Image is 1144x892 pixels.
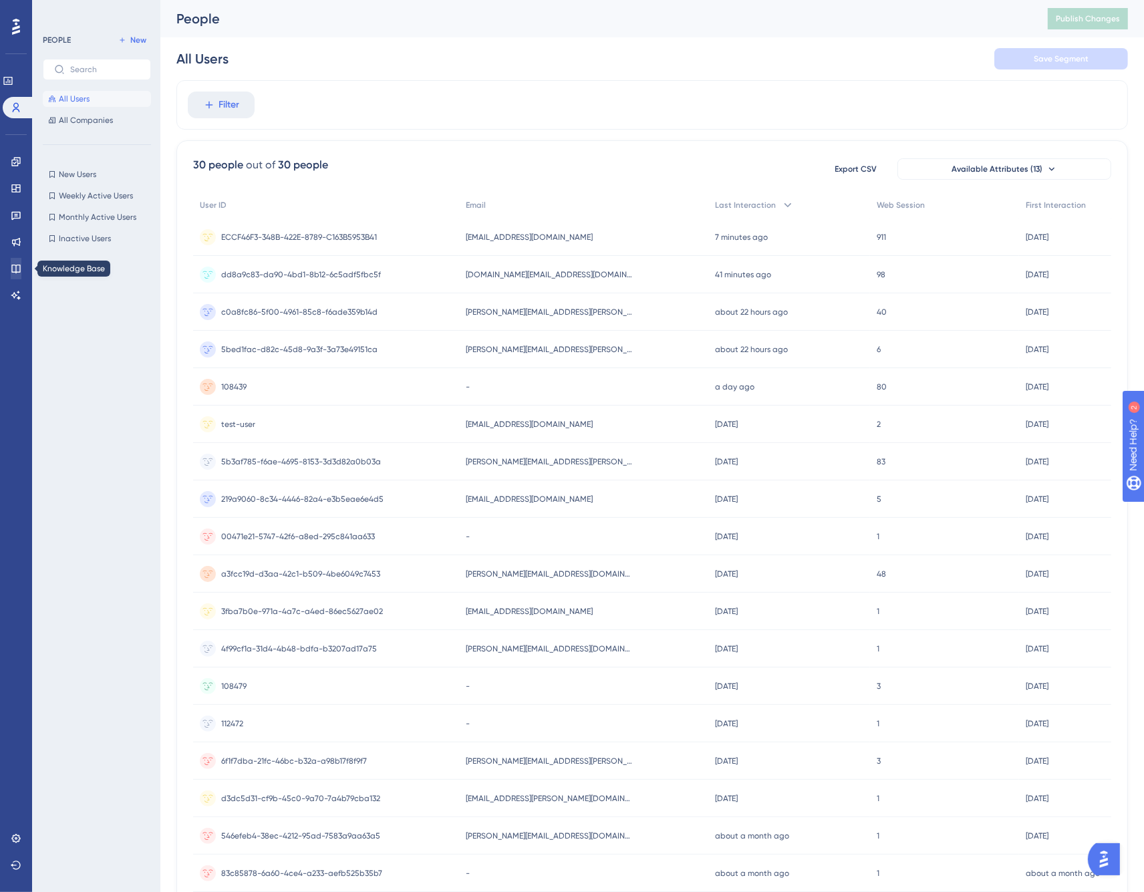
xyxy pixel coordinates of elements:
[877,643,879,654] span: 1
[877,200,925,210] span: Web Session
[1026,607,1048,616] time: [DATE]
[835,164,877,174] span: Export CSV
[715,569,738,579] time: [DATE]
[221,456,381,467] span: 5b3af785-f6ae-4695-8153-3d3d82a0b03a
[1026,532,1048,541] time: [DATE]
[221,793,380,804] span: d3dc5d31-cf9b-45c0-9a70-7a4b79cba132
[466,200,486,210] span: Email
[466,456,633,467] span: [PERSON_NAME][EMAIL_ADDRESS][PERSON_NAME][DOMAIN_NAME]
[1048,8,1128,29] button: Publish Changes
[219,97,240,113] span: Filter
[715,644,738,653] time: [DATE]
[221,269,381,280] span: dd8a9c83-da90-4bd1-8b12-6c5adf5fbc5f
[59,115,113,126] span: All Companies
[715,756,738,766] time: [DATE]
[59,190,133,201] span: Weekly Active Users
[715,719,738,728] time: [DATE]
[715,532,738,541] time: [DATE]
[43,91,151,107] button: All Users
[1026,869,1100,878] time: about a month ago
[221,756,367,766] span: 6f1f7dba-21fc-46bc-b32a-a98b17f8f9f7
[43,209,151,225] button: Monthly Active Users
[1026,644,1048,653] time: [DATE]
[130,35,146,45] span: New
[1026,307,1048,317] time: [DATE]
[1026,345,1048,354] time: [DATE]
[877,868,879,879] span: 1
[278,157,328,173] div: 30 people
[466,531,470,542] span: -
[877,756,881,766] span: 3
[466,419,593,430] span: [EMAIL_ADDRESS][DOMAIN_NAME]
[877,419,881,430] span: 2
[877,382,887,392] span: 80
[1026,756,1048,766] time: [DATE]
[176,49,229,68] div: All Users
[715,345,788,354] time: about 22 hours ago
[897,158,1111,180] button: Available Attributes (13)
[466,718,470,729] span: -
[1026,457,1048,466] time: [DATE]
[715,382,754,392] time: a day ago
[43,166,151,182] button: New Users
[200,200,227,210] span: User ID
[221,681,247,692] span: 108479
[43,112,151,128] button: All Companies
[1026,794,1048,803] time: [DATE]
[466,344,633,355] span: [PERSON_NAME][EMAIL_ADDRESS][PERSON_NAME][DOMAIN_NAME]
[193,157,243,173] div: 30 people
[1026,682,1048,691] time: [DATE]
[59,233,111,244] span: Inactive Users
[715,831,789,841] time: about a month ago
[92,7,96,17] div: 2
[246,157,275,173] div: out of
[221,569,380,579] span: a3fcc19d-d3aa-42c1-b509-4be6049c7453
[466,831,633,841] span: [PERSON_NAME][EMAIL_ADDRESS][DOMAIN_NAME]
[59,169,96,180] span: New Users
[221,494,384,504] span: 219a9060-8c34-4446-82a4-e3b5eae6e4d5
[715,494,738,504] time: [DATE]
[877,456,885,467] span: 83
[1026,494,1048,504] time: [DATE]
[43,35,71,45] div: PEOPLE
[43,231,151,247] button: Inactive Users
[43,188,151,204] button: Weekly Active Users
[877,531,879,542] span: 1
[31,3,84,19] span: Need Help?
[1034,53,1089,64] span: Save Segment
[114,32,151,48] button: New
[1026,569,1048,579] time: [DATE]
[466,756,633,766] span: [PERSON_NAME][EMAIL_ADDRESS][PERSON_NAME][DOMAIN_NAME]
[221,718,243,729] span: 112472
[877,232,886,243] span: 911
[221,344,378,355] span: 5bed1fac-d82c-45d8-9a3f-3a73e49151ca
[715,233,768,242] time: 7 minutes ago
[1026,420,1048,429] time: [DATE]
[877,831,879,841] span: 1
[952,164,1042,174] span: Available Attributes (13)
[1088,839,1128,879] iframe: UserGuiding AI Assistant Launcher
[59,212,136,222] span: Monthly Active Users
[221,531,375,542] span: 00471e21-5747-42f6-a8ed-295c841aa633
[221,307,378,317] span: c0a8fc86-5f00-4961-85c8-f6ade359b14d
[715,869,789,878] time: about a month ago
[466,494,593,504] span: [EMAIL_ADDRESS][DOMAIN_NAME]
[466,793,633,804] span: [EMAIL_ADDRESS][PERSON_NAME][DOMAIN_NAME]
[466,232,593,243] span: [EMAIL_ADDRESS][DOMAIN_NAME]
[877,606,879,617] span: 1
[715,457,738,466] time: [DATE]
[877,793,879,804] span: 1
[221,419,255,430] span: test-user
[1026,831,1048,841] time: [DATE]
[221,606,383,617] span: 3fba7b0e-971a-4a7c-a4ed-86ec5627ae02
[221,382,247,392] span: 108439
[466,307,633,317] span: [PERSON_NAME][EMAIL_ADDRESS][PERSON_NAME][DOMAIN_NAME]
[466,643,633,654] span: [PERSON_NAME][EMAIL_ADDRESS][DOMAIN_NAME]
[715,794,738,803] time: [DATE]
[221,831,380,841] span: 546efeb4-38ec-4212-95ad-7583a9aa63a5
[877,569,886,579] span: 48
[1026,719,1048,728] time: [DATE]
[1026,270,1048,279] time: [DATE]
[877,344,881,355] span: 6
